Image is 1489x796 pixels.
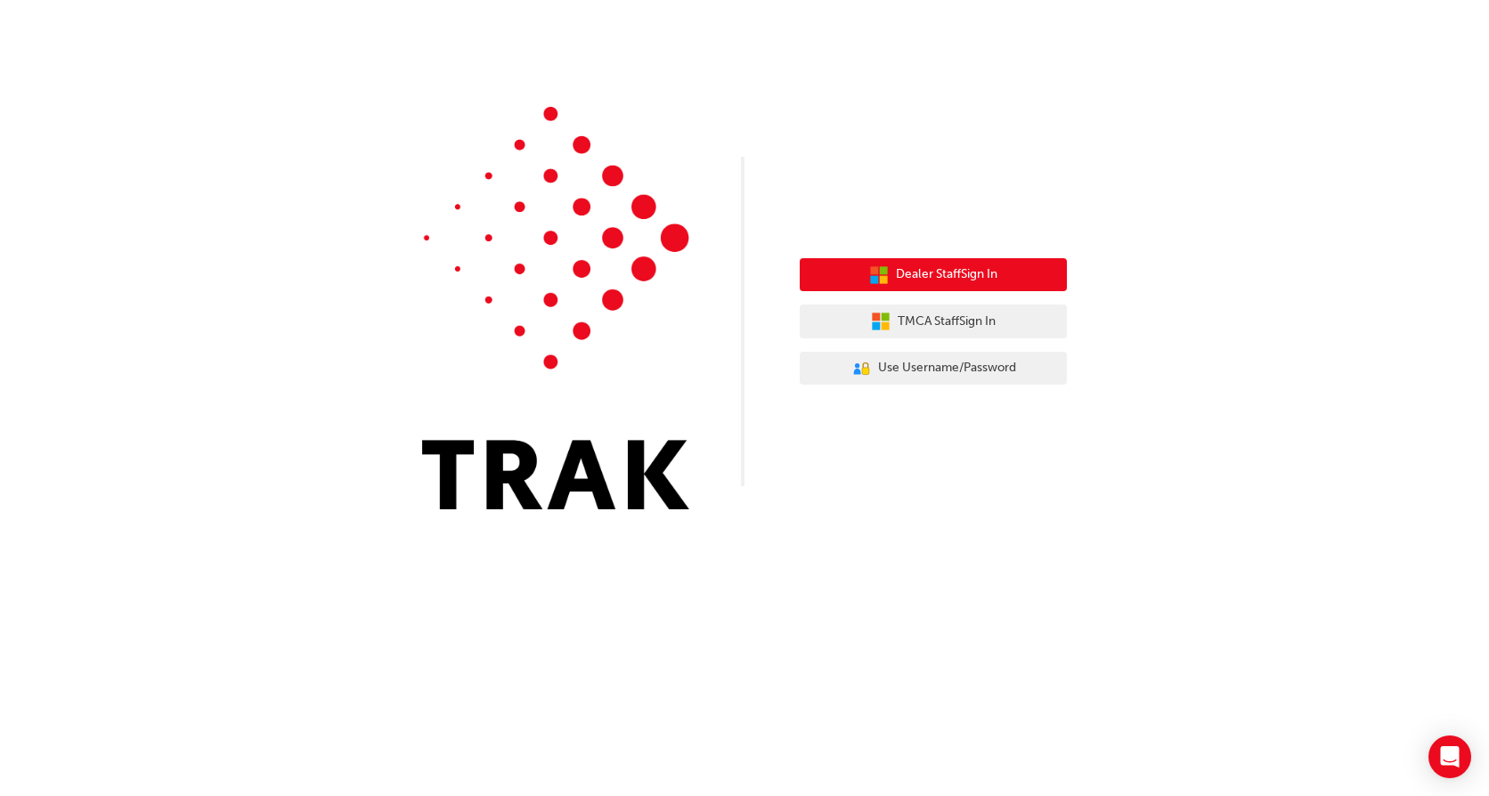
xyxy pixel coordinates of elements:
[800,305,1067,338] button: TMCA StaffSign In
[896,264,997,285] span: Dealer Staff Sign In
[800,352,1067,386] button: Use Username/Password
[422,107,689,509] img: Trak
[1428,735,1471,778] div: Open Intercom Messenger
[878,358,1016,378] span: Use Username/Password
[898,312,996,332] span: TMCA Staff Sign In
[800,258,1067,292] button: Dealer StaffSign In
